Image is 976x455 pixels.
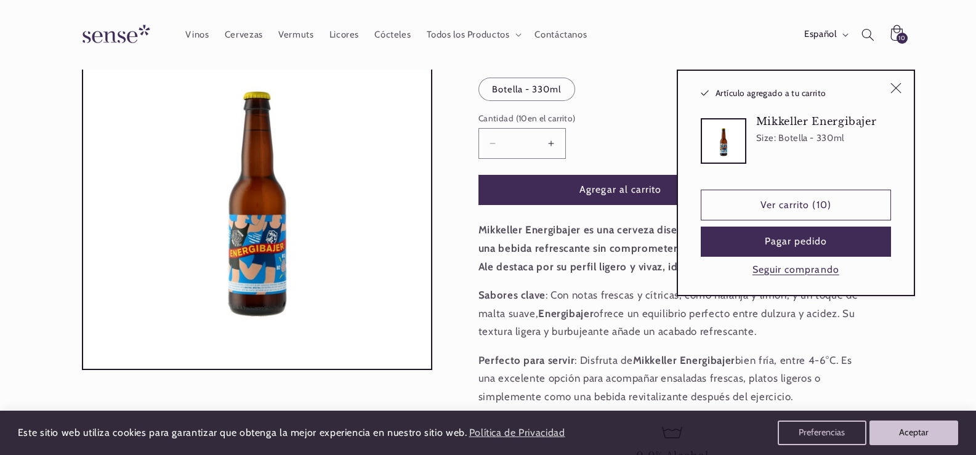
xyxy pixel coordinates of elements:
span: 10 [898,33,905,44]
span: Contáctanos [534,29,587,41]
summary: Búsqueda [854,20,882,49]
a: Ver carrito (10) [701,190,891,220]
a: Contáctanos [527,21,595,48]
a: Vermuts [270,21,321,48]
button: Español [796,22,853,47]
summary: Todos los Productos [419,21,527,48]
p: : Disfruta de bien fría, entre 4-6°C. Es una excelente opción para acompañar ensaladas frescas, p... [478,352,866,406]
p: : Con notas frescas y cítricas, como naranja y limón, y un toque de malta suave, ofrece un equili... [478,286,866,341]
a: Sense [63,12,165,57]
a: Licores [321,21,367,48]
span: ( en el carrito) [516,113,576,123]
strong: Energibajer [538,307,594,320]
strong: Mikkeller Energibajer es una cerveza diseñada para quienes buscan disfrutar de una bebida refresc... [478,223,861,272]
button: Cerrar [882,74,910,102]
a: Política de Privacidad (opens in a new tab) [467,422,567,444]
button: Preferencias [778,421,866,445]
span: Todos los Productos [427,29,510,41]
span: Español [804,28,836,42]
label: Botella - 330ml [478,78,575,101]
span: 10 [518,113,528,123]
span: Licores [329,29,359,41]
h2: Artículo agregado a tu carrito [701,87,882,99]
media-gallery: Visor de la galería [68,20,446,370]
button: Aceptar [869,421,958,445]
button: Agregar al carrito [478,175,763,205]
a: Vinos [178,21,217,48]
strong: Perfecto para servir [478,354,575,366]
span: Vermuts [278,29,313,41]
strong: Sabores clave [478,289,546,301]
dt: Size: [756,132,776,143]
div: Artículo agregado a tu carrito [677,70,914,296]
dd: Botella - 330ml [778,132,844,143]
a: Cócteles [367,21,419,48]
label: Cantidad [478,112,763,124]
h3: Mikkeller Energibajer [756,115,877,128]
img: Sense [68,17,160,52]
span: Cervezas [225,29,263,41]
span: Vinos [185,29,209,41]
button: Pagar pedido [701,227,891,257]
strong: Mikkeller Energibajer [633,354,735,366]
a: Cervezas [217,21,270,48]
span: Este sitio web utiliza cookies para garantizar que obtenga la mejor experiencia en nuestro sitio ... [18,427,467,438]
button: Seguir comprando [749,264,843,276]
span: Cócteles [374,29,411,41]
